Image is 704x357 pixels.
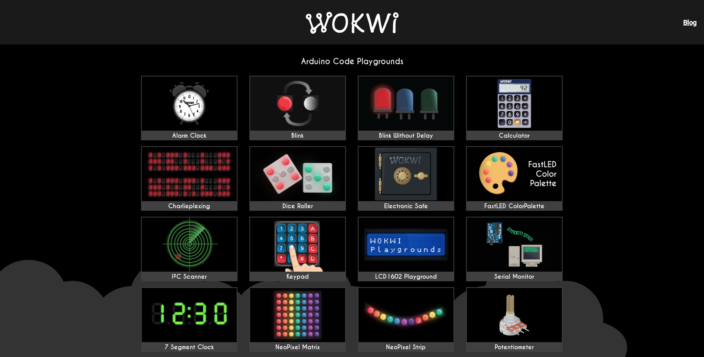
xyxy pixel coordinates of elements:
[142,132,237,140] div: Alarm Clock
[249,76,346,140] a: Blink
[135,56,569,66] h2: Arduino Code Playgrounds
[358,273,453,281] div: LCD1602 Playground
[467,217,562,272] img: Serial Monitor
[466,76,563,140] a: Calculator
[467,147,562,201] img: FastLED ColorPalette
[358,147,453,201] img: Electronic Safe
[306,12,399,34] img: Wokwi
[466,146,563,211] a: FastLED ColorPalette
[467,288,562,342] img: Potentiometer
[250,217,345,272] img: Keypad
[142,203,237,210] div: Charlieplexing
[250,344,345,351] div: NeoPixel Matrix
[358,344,453,351] div: NeoPixel Strip
[142,288,237,342] img: 7 Segment Clock
[141,217,238,281] a: I²C Scanner
[358,203,453,210] div: Electronic Safe
[467,76,562,131] img: Calculator
[250,76,345,131] img: Blink
[250,132,345,140] div: Blink
[467,203,562,210] div: FastLED ColorPalette
[466,287,563,352] a: Potentiometer
[466,217,563,281] a: Serial Monitor
[250,273,345,281] div: Keypad
[358,217,454,281] a: LCD1602 Playground
[250,288,345,342] img: NeoPixel Matrix
[358,287,454,352] a: NeoPixel Strip
[142,217,237,272] img: I²C Scanner
[142,344,237,351] div: 7 Segment Clock
[141,76,238,140] a: Alarm Clock
[358,217,453,272] img: LCD1602 Playground
[142,273,237,281] div: I²C Scanner
[250,147,345,201] img: Dice Roller
[683,19,697,26] a: Blog
[141,146,238,211] a: Charlieplexing
[141,287,238,352] a: 7 Segment Clock
[142,76,237,131] img: Alarm Clock
[142,147,237,201] img: Charlieplexing
[358,288,453,342] img: NeoPixel Strip
[250,203,345,210] div: Dice Roller
[358,76,453,131] img: Blink Without Delay
[467,344,562,351] div: Potentiometer
[249,146,346,211] a: Dice Roller
[467,132,562,140] div: Calculator
[467,273,562,281] div: Serial Monitor
[249,217,346,281] a: Keypad
[358,146,454,211] a: Electronic Safe
[358,76,454,140] a: Blink Without Delay
[249,287,346,352] a: NeoPixel Matrix
[358,132,453,140] div: Blink Without Delay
